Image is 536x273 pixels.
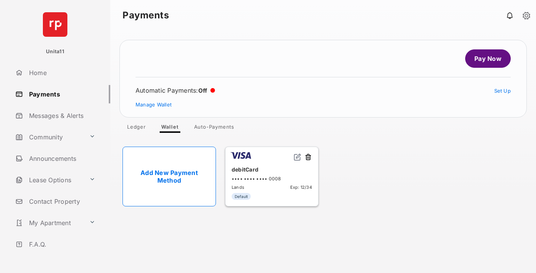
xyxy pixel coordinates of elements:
a: Announcements [12,149,110,168]
a: Add New Payment Method [123,147,216,206]
strong: Payments [123,11,169,20]
a: Messages & Alerts [12,106,110,125]
a: Lease Options [12,171,86,189]
span: Off [198,87,208,94]
a: Payments [12,85,110,103]
p: Unita11 [46,48,64,56]
a: My Apartment [12,214,86,232]
a: Ledger [121,124,152,133]
a: Wallet [155,124,185,133]
div: Automatic Payments : [136,87,215,94]
a: F.A.Q. [12,235,110,253]
a: Manage Wallet [136,101,172,108]
a: Contact Property [12,192,110,211]
a: Auto-Payments [188,124,240,133]
a: Home [12,64,110,82]
div: •••• •••• •••• 0008 [232,176,312,181]
img: svg+xml;base64,PHN2ZyB2aWV3Qm94PSIwIDAgMjQgMjQiIHdpZHRoPSIxNiIgaGVpZ2h0PSIxNiIgZmlsbD0ibm9uZSIgeG... [294,153,301,161]
img: svg+xml;base64,PHN2ZyB4bWxucz0iaHR0cDovL3d3dy53My5vcmcvMjAwMC9zdmciIHdpZHRoPSI2NCIgaGVpZ2h0PSI2NC... [43,12,67,37]
div: debitCard [232,163,312,176]
a: Set Up [494,88,511,94]
span: Lands [232,185,244,190]
a: Community [12,128,86,146]
span: Exp: 12/34 [290,185,312,190]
